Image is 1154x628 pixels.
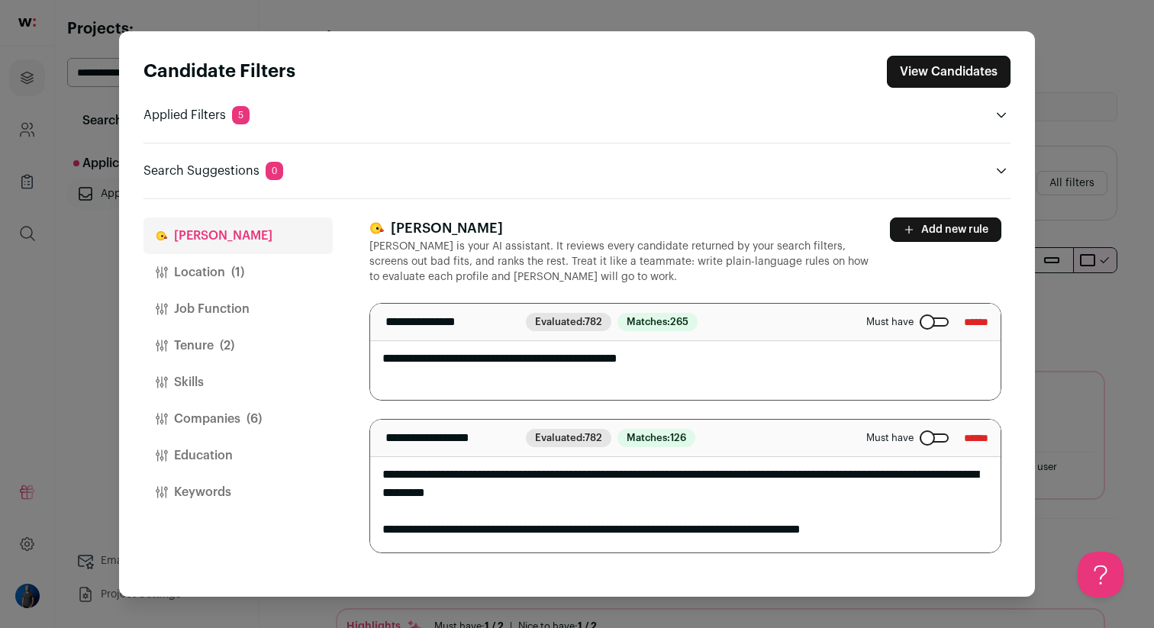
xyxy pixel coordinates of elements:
span: 126 [670,433,686,443]
span: (6) [247,410,262,428]
strong: Candidate Filters [143,63,295,81]
span: Matches: [617,313,698,331]
span: (1) [231,263,244,282]
button: Keywords [143,474,333,510]
button: Education [143,437,333,474]
h3: [PERSON_NAME] [369,217,872,239]
button: [PERSON_NAME] [143,217,333,254]
button: Companies(6) [143,401,333,437]
p: [PERSON_NAME] is your AI assistant. It reviews every candidate returned by your search filters, s... [369,239,872,285]
span: Must have [866,432,914,444]
span: 5 [232,106,250,124]
span: Must have [866,316,914,328]
span: 782 [585,433,602,443]
span: Evaluated: [526,429,611,447]
span: (2) [220,337,234,355]
span: 0 [266,162,283,180]
p: Search Suggestions [143,162,283,180]
p: Applied Filters [143,106,250,124]
iframe: Help Scout Beacon - Open [1078,552,1123,597]
span: Evaluated: [526,313,611,331]
button: Open applied filters [992,106,1011,124]
button: Job Function [143,291,333,327]
button: Add new rule [890,217,1001,242]
button: Close search preferences [887,56,1011,88]
button: Skills [143,364,333,401]
span: Matches: [617,429,695,447]
button: Location(1) [143,254,333,291]
button: Tenure(2) [143,327,333,364]
span: 782 [585,317,602,327]
span: 265 [670,317,688,327]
